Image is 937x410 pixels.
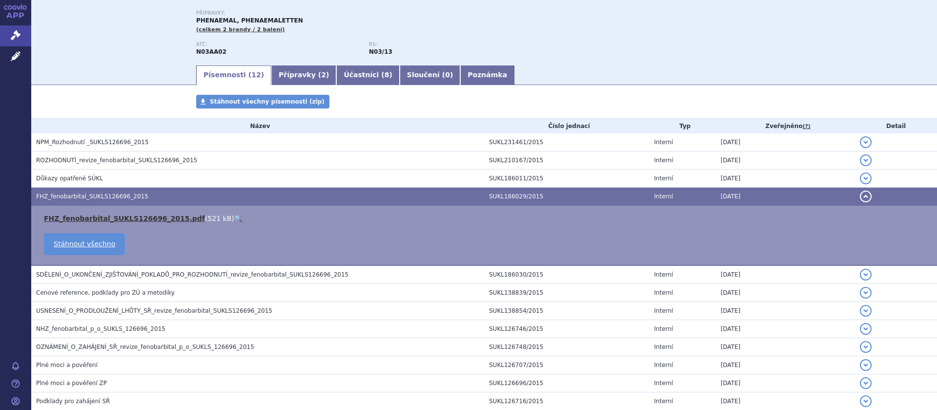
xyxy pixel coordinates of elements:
button: detail [860,305,872,317]
span: NHZ_fenobarbital_p_o_SUKLS_126696_2015 [36,325,165,332]
p: ATC: [196,42,359,47]
span: Interní [654,175,673,182]
span: NPM_Rozhodnutí _SUKLS126696_2015 [36,139,149,146]
span: Interní [654,157,673,164]
button: detail [860,269,872,281]
th: Zveřejněno [716,119,856,133]
span: Interní [654,380,673,387]
span: Interní [654,289,673,296]
li: ( ) [44,214,927,223]
p: Přípravky: [196,10,542,16]
span: PHENAEMAL, PHENAEMALETTEN [196,17,303,24]
span: Interní [654,139,673,146]
th: Typ [649,119,715,133]
a: Písemnosti (12) [196,65,271,85]
td: [DATE] [716,374,856,392]
span: Podklady pro zahájení SŘ [36,398,110,405]
span: SDĚLENÍ_O_UKONČENÍ_ZJIŠŤOVÁNÍ_POKLADŮ_PRO_ROZHODNUTÍ_revize_fenobarbital_SUKLS126696_2015 [36,271,348,278]
td: SUKL126748/2015 [484,338,649,356]
button: detail [860,173,872,184]
strong: FENOBARBITAL [196,48,226,55]
span: 12 [251,71,261,79]
a: Poznámka [460,65,514,85]
a: FHZ_fenobarbital_SUKLS126696_2015.pdf [44,215,205,222]
button: detail [860,191,872,202]
a: Stáhnout všechno [44,233,125,255]
button: detail [860,287,872,299]
button: detail [860,341,872,353]
abbr: (?) [803,123,811,130]
span: Interní [654,325,673,332]
a: 🔍 [234,215,243,222]
strong: fenobarbital p.o. [369,48,392,55]
td: [DATE] [716,188,856,206]
td: SUKL186011/2015 [484,170,649,188]
span: OZNÁMENÍ_O_ZAHÁJENÍ_SŘ_revize_fenobarbital_p_o_SUKLS_126696_2015 [36,344,254,350]
td: SUKL126707/2015 [484,356,649,374]
button: detail [860,323,872,335]
button: detail [860,359,872,371]
td: [DATE] [716,284,856,302]
td: SUKL210167/2015 [484,151,649,170]
td: SUKL186029/2015 [484,188,649,206]
td: [DATE] [716,265,856,284]
button: detail [860,377,872,389]
button: detail [860,154,872,166]
td: [DATE] [716,338,856,356]
span: Stáhnout všechny písemnosti (zip) [210,98,325,105]
span: Cenové reference, podklady pro ZÚ a metodiky [36,289,175,296]
td: [DATE] [716,133,856,151]
span: Plné moci a pověření ZP [36,380,107,387]
span: (celkem 2 brandy / 2 balení) [196,26,285,33]
span: Interní [654,344,673,350]
span: Interní [654,398,673,405]
a: Stáhnout všechny písemnosti (zip) [196,95,329,108]
a: Přípravky (2) [271,65,336,85]
p: RS: [369,42,532,47]
td: SUKL126746/2015 [484,320,649,338]
button: detail [860,395,872,407]
span: 8 [385,71,389,79]
span: Interní [654,362,673,368]
td: [DATE] [716,302,856,320]
span: 2 [321,71,326,79]
button: detail [860,136,872,148]
td: [DATE] [716,151,856,170]
span: Plné moci a pověření [36,362,98,368]
th: Název [31,119,484,133]
td: SUKL126696/2015 [484,374,649,392]
span: Interní [654,193,673,200]
td: SUKL231461/2015 [484,133,649,151]
td: SUKL186030/2015 [484,265,649,284]
a: Sloučení (0) [400,65,460,85]
span: ROZHODNUTÍ_revize_fenobarbital_SUKLS126696_2015 [36,157,197,164]
span: 0 [445,71,450,79]
th: Detail [855,119,937,133]
span: FHZ_fenobarbital_SUKLS126696_2015 [36,193,148,200]
span: 521 kB [207,215,231,222]
td: [DATE] [716,356,856,374]
td: SUKL138854/2015 [484,302,649,320]
td: [DATE] [716,320,856,338]
span: Interní [654,307,673,314]
span: Interní [654,271,673,278]
a: Účastníci (8) [336,65,399,85]
td: [DATE] [716,170,856,188]
span: Důkazy opatřené SÚKL [36,175,103,182]
span: USNESENÍ_O_PRODLOUŽENÍ_LHŮTY_SŘ_revize_fenobarbital_SUKLS126696_2015 [36,307,272,314]
td: SUKL138839/2015 [484,284,649,302]
th: Číslo jednací [484,119,649,133]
